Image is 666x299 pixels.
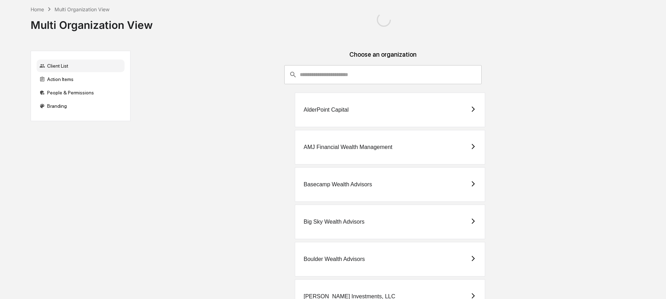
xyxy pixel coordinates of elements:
[37,60,125,72] div: Client List
[37,86,125,99] div: People & Permissions
[304,144,392,150] div: AMJ Financial Wealth Management
[37,100,125,112] div: Branding
[284,65,482,84] div: consultant-dashboard__filter-organizations-search-bar
[31,6,44,12] div: Home
[136,51,630,65] div: Choose an organization
[37,73,125,86] div: Action Items
[55,6,109,12] div: Multi Organization View
[31,13,153,31] div: Multi Organization View
[304,219,364,225] div: Big Sky Wealth Advisors
[304,181,372,188] div: Basecamp Wealth Advisors
[304,107,349,113] div: AlderPoint Capital
[304,256,365,262] div: Boulder Wealth Advisors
